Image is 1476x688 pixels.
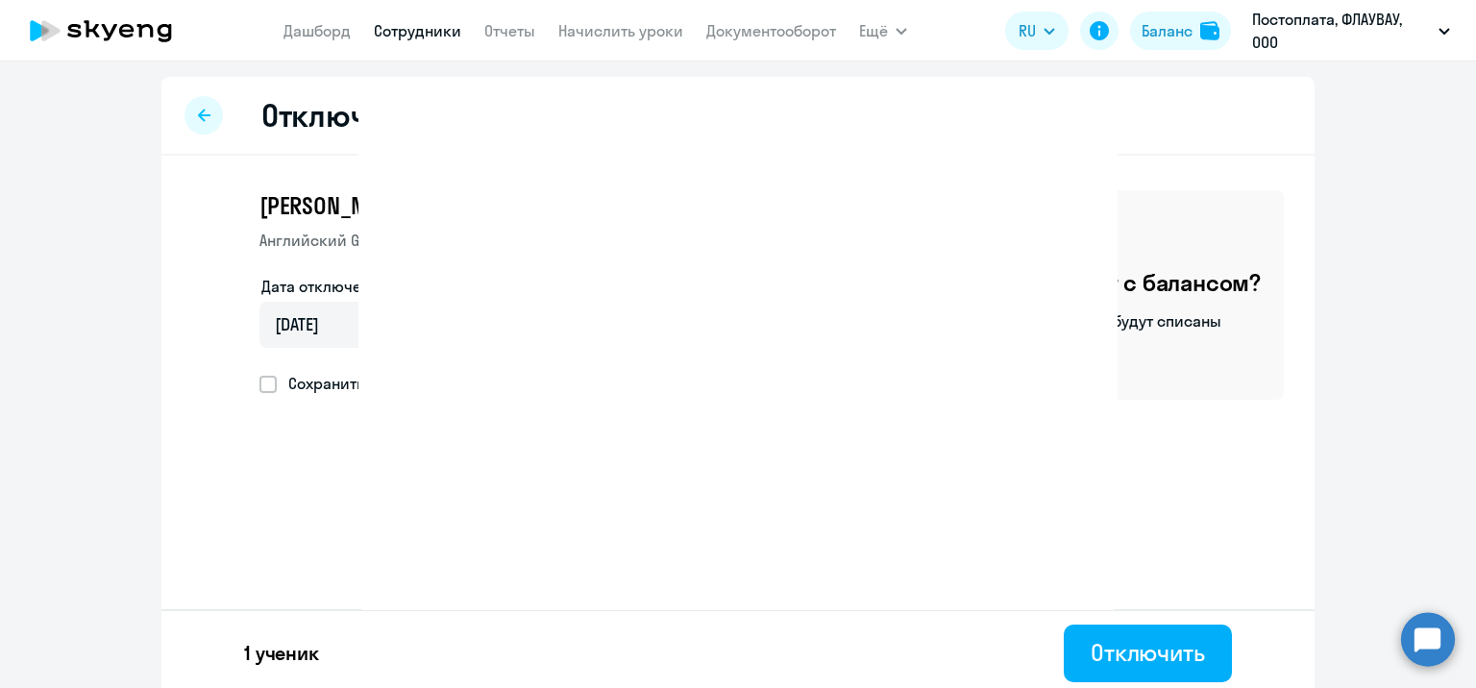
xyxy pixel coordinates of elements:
a: Дашборд [283,21,351,40]
span: Ещё [859,19,888,42]
span: RU [1019,19,1036,42]
img: balance [1200,21,1219,40]
div: Баланс [1142,19,1193,42]
input: дд.мм.гггг [259,302,533,348]
a: Отчеты [484,21,535,40]
span: [PERSON_NAME] [259,190,411,221]
p: Английский General с [DEMOGRAPHIC_DATA] преподавателем • Баланс 1 урок [259,229,796,252]
span: Сохранить корпоративную скидку [277,372,541,395]
h2: Отключение сотрудников [261,96,630,135]
a: Документооборот [706,21,836,40]
p: 1 ученик [244,640,319,667]
label: Дата отключения* [261,275,394,298]
a: Начислить уроки [558,21,683,40]
p: Постоплата, ФЛАУВАУ, ООО [1252,8,1431,54]
div: Отключить [1091,637,1205,668]
a: Сотрудники [374,21,461,40]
